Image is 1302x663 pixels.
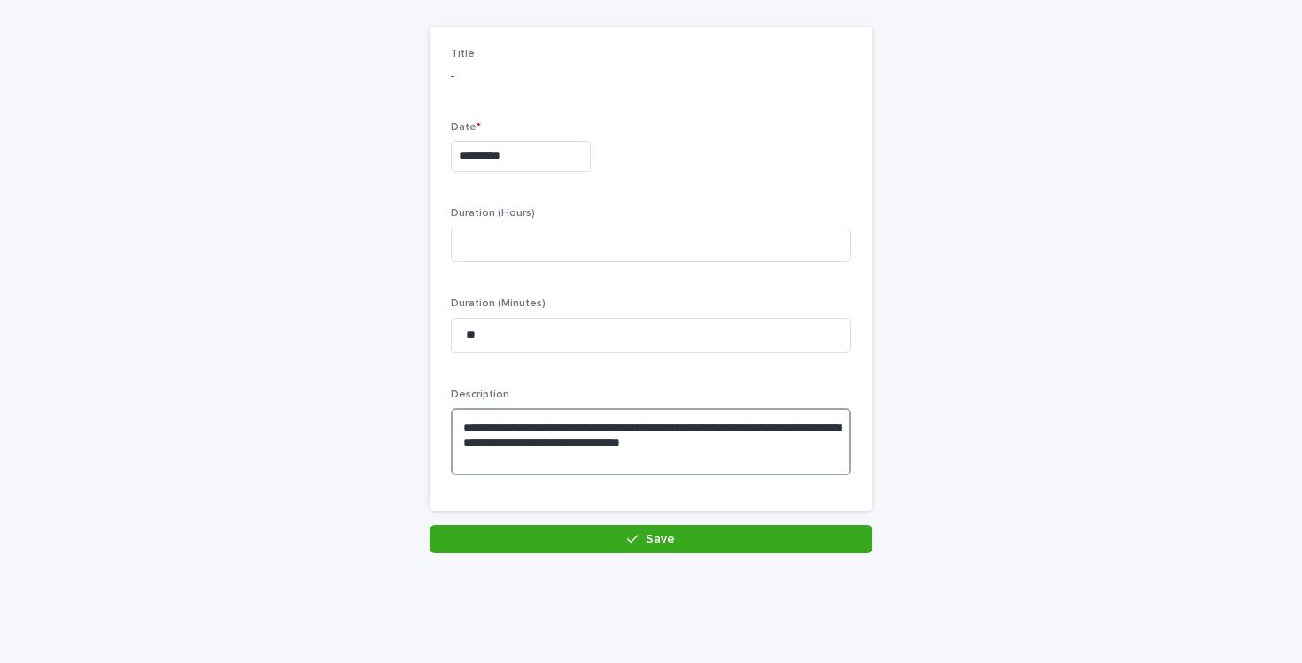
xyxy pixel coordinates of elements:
span: Date [451,122,481,133]
p: - [451,67,851,86]
span: Description [451,389,509,400]
span: Duration (Hours) [451,208,535,219]
button: Save [430,525,872,553]
span: Title [451,49,475,59]
span: Save [646,533,675,545]
span: Duration (Minutes) [451,298,546,309]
